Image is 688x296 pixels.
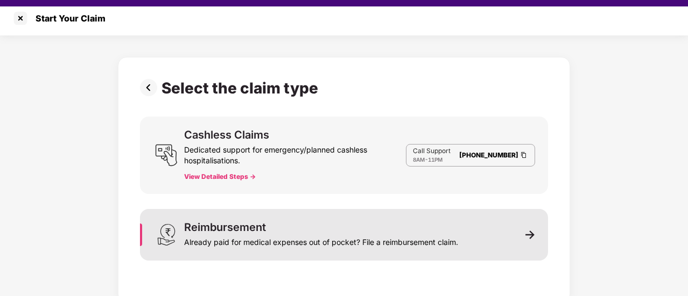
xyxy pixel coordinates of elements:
[519,150,528,160] img: Clipboard Icon
[184,172,256,181] button: View Detailed Steps ->
[184,129,269,140] div: Cashless Claims
[459,151,518,159] a: [PHONE_NUMBER]
[184,233,458,248] div: Already paid for medical expenses out of pocket? File a reimbursement claim.
[413,155,451,164] div: -
[155,144,178,167] img: svg+xml;base64,PHN2ZyB3aWR0aD0iMjQiIGhlaWdodD0iMjUiIHZpZXdCb3g9IjAgMCAyNCAyNSIgZmlsbD0ibm9uZSIgeG...
[29,13,106,24] div: Start Your Claim
[162,79,322,97] div: Select the claim type
[413,147,451,155] p: Call Support
[155,223,178,246] img: svg+xml;base64,PHN2ZyB3aWR0aD0iMjQiIGhlaWdodD0iMzEiIHZpZXdCb3g9IjAgMCAyNCAzMSIgZmlsbD0ibm9uZSIgeG...
[184,140,406,166] div: Dedicated support for emergency/planned cashless hospitalisations.
[184,222,266,233] div: Reimbursement
[413,156,425,163] span: 8AM
[140,79,162,96] img: svg+xml;base64,PHN2ZyBpZD0iUHJldi0zMngzMiIgeG1sbnM9Imh0dHA6Ly93d3cudzMub3JnLzIwMDAvc3ZnIiB3aWR0aD...
[525,230,535,240] img: svg+xml;base64,PHN2ZyB3aWR0aD0iMTEiIGhlaWdodD0iMTEiIHZpZXdCb3g9IjAgMCAxMSAxMSIgZmlsbD0ibm9uZSIgeG...
[428,156,443,163] span: 11PM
